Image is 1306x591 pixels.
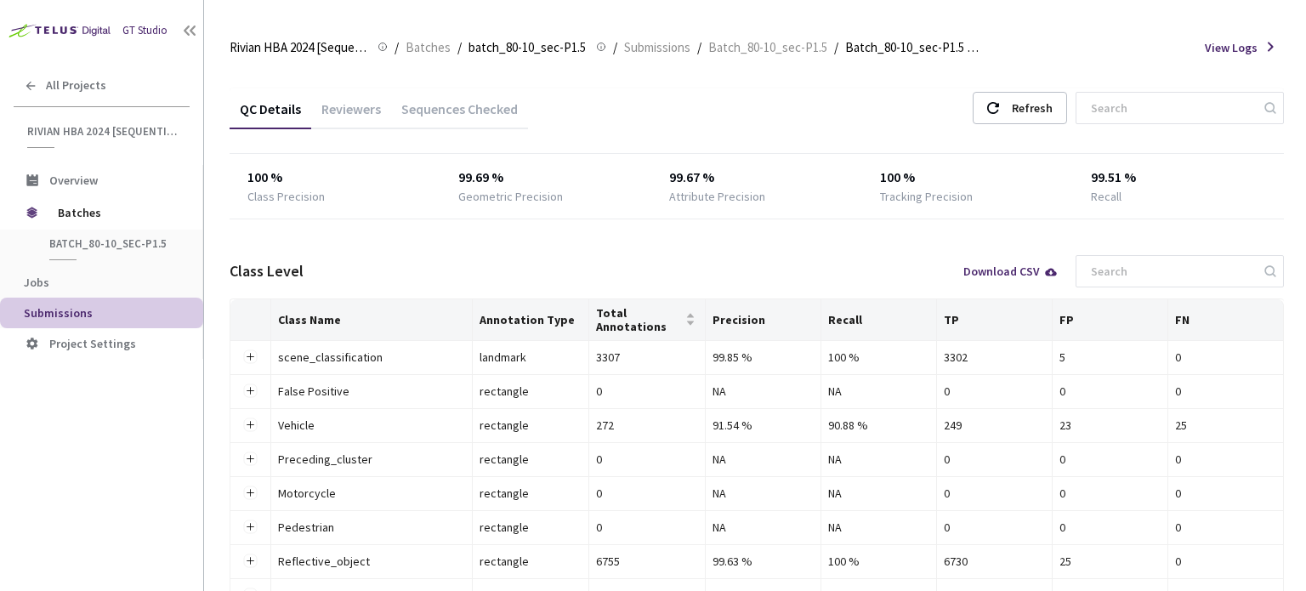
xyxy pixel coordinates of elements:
[624,37,690,58] span: Submissions
[480,416,582,435] div: rectangle
[944,348,1045,367] div: 3302
[247,188,325,205] div: Class Precision
[480,450,582,469] div: rectangle
[697,37,701,58] li: /
[1059,416,1161,435] div: 23
[247,168,423,188] div: 100 %
[828,348,929,367] div: 100 %
[1081,256,1262,287] input: Search
[828,552,929,571] div: 100 %
[271,299,473,341] th: Class Name
[669,168,845,188] div: 99.67 %
[243,350,257,364] button: Expand row
[46,78,106,93] span: All Projects
[713,348,815,367] div: 99.85 %
[708,37,827,58] span: Batch_80-10_sec-P1.5
[278,518,465,537] div: Pedestrian
[480,484,582,503] div: rectangle
[278,484,465,503] div: Motorcycle
[1091,168,1267,188] div: 99.51 %
[243,486,257,500] button: Expand row
[278,382,465,401] div: False Positive
[458,188,563,205] div: Geometric Precision
[1059,450,1161,469] div: 0
[473,299,589,341] th: Annotation Type
[406,37,451,58] span: Batches
[713,416,815,435] div: 91.54 %
[828,518,929,537] div: NA
[944,484,1045,503] div: 0
[1175,552,1276,571] div: 0
[468,37,586,58] span: batch_80-10_sec-P1.5
[278,416,465,435] div: Vehicle
[1081,93,1262,123] input: Search
[880,168,1056,188] div: 100 %
[1059,484,1161,503] div: 0
[278,552,465,571] div: Reflective_object
[1059,382,1161,401] div: 0
[243,520,257,534] button: Expand row
[243,554,257,568] button: Expand row
[828,484,929,503] div: NA
[828,450,929,469] div: NA
[1168,299,1284,341] th: FN
[243,452,257,466] button: Expand row
[705,37,831,56] a: Batch_80-10_sec-P1.5
[1175,450,1276,469] div: 0
[49,173,98,188] span: Overview
[596,450,698,469] div: 0
[480,348,582,367] div: landmark
[278,450,465,469] div: Preceding_cluster
[457,37,462,58] li: /
[713,484,815,503] div: NA
[1012,93,1053,123] div: Refresh
[311,100,391,129] div: Reviewers
[1175,382,1276,401] div: 0
[828,382,929,401] div: NA
[49,236,175,251] span: batch_80-10_sec-P1.5
[944,382,1045,401] div: 0
[395,37,399,58] li: /
[596,348,698,367] div: 3307
[1053,299,1168,341] th: FP
[391,100,528,129] div: Sequences Checked
[596,416,698,435] div: 272
[24,305,93,321] span: Submissions
[230,37,367,58] span: Rivian HBA 2024 [Sequential]
[613,37,617,58] li: /
[963,265,1059,277] div: Download CSV
[122,23,168,39] div: GT Studio
[944,518,1045,537] div: 0
[880,188,973,205] div: Tracking Precision
[480,552,582,571] div: rectangle
[828,416,929,435] div: 90.88 %
[713,552,815,571] div: 99.63 %
[1175,348,1276,367] div: 0
[596,518,698,537] div: 0
[821,299,937,341] th: Recall
[1175,484,1276,503] div: 0
[589,299,706,341] th: Total Annotations
[24,275,49,290] span: Jobs
[596,484,698,503] div: 0
[1205,39,1258,56] span: View Logs
[480,382,582,401] div: rectangle
[58,196,174,230] span: Batches
[713,382,815,401] div: NA
[937,299,1053,341] th: TP
[230,260,304,282] div: Class Level
[944,450,1045,469] div: 0
[480,518,582,537] div: rectangle
[243,418,257,432] button: Expand row
[402,37,454,56] a: Batches
[230,100,311,129] div: QC Details
[621,37,694,56] a: Submissions
[1059,348,1161,367] div: 5
[1175,416,1276,435] div: 25
[713,518,815,537] div: NA
[596,552,698,571] div: 6755
[706,299,822,341] th: Precision
[1175,518,1276,537] div: 0
[1091,188,1121,205] div: Recall
[1059,518,1161,537] div: 0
